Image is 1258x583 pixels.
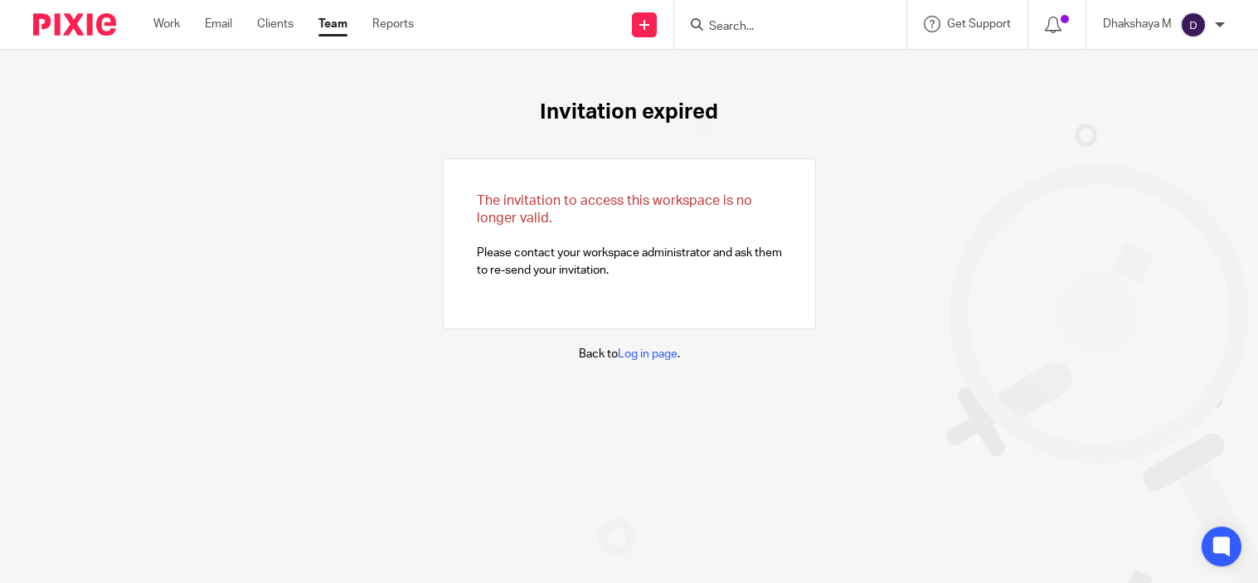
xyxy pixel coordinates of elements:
[579,346,680,362] p: Back to .
[372,16,414,32] a: Reports
[33,13,116,36] img: Pixie
[477,194,752,225] span: The invitation to access this workspace is no longer valid.
[257,16,294,32] a: Clients
[618,348,678,360] a: Log in page
[947,18,1011,30] span: Get Support
[477,192,782,279] p: Please contact your workspace administrator and ask them to re-send your invitation.
[1180,12,1207,38] img: svg%3E
[707,20,857,35] input: Search
[540,100,718,125] h1: Invitation expired
[318,16,347,32] a: Team
[205,16,232,32] a: Email
[1103,16,1172,32] p: Dhakshaya M
[153,16,180,32] a: Work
